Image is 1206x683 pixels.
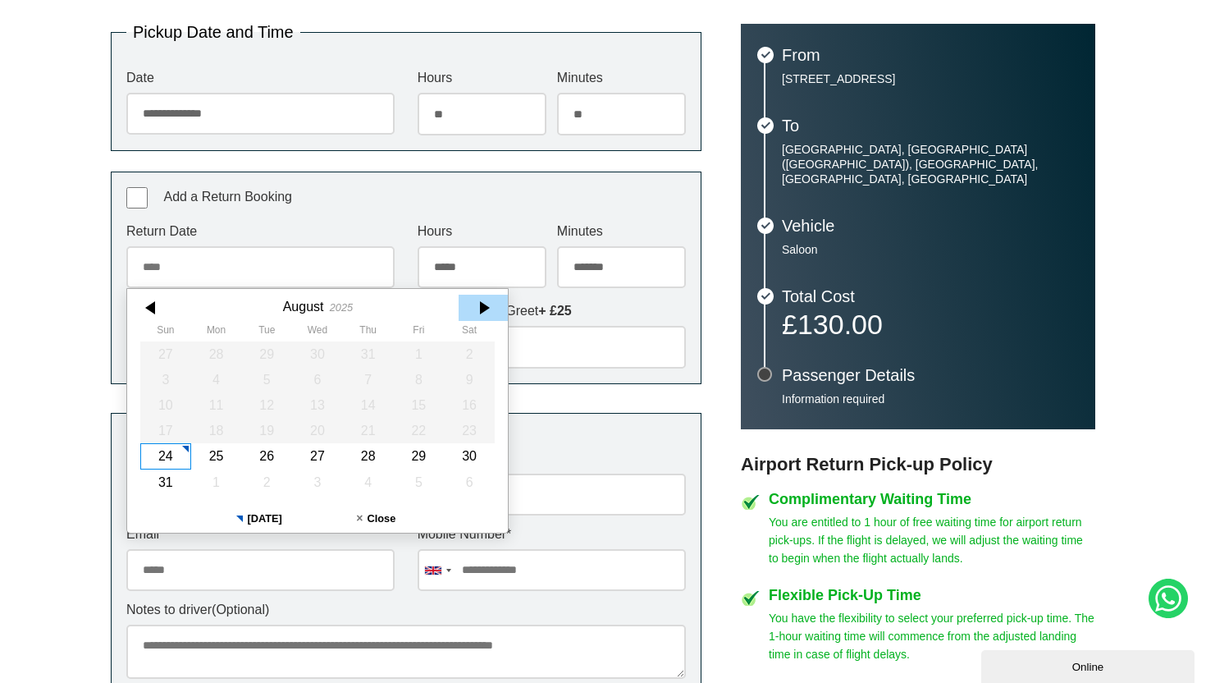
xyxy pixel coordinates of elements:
h4: Complimentary Waiting Time [769,492,1095,507]
h3: To [782,117,1079,134]
h3: Airport Return Pick-up Policy [741,454,1095,475]
p: £ [782,313,1079,336]
h3: From [782,47,1079,63]
span: Add a Return Booking [163,190,292,204]
label: Hours [418,71,546,85]
label: Minutes [557,71,686,85]
h3: Vehicle [782,218,1079,234]
p: You are entitled to 1 hour of free waiting time for airport return pick-ups. If the flight is del... [769,513,1095,567]
label: Return Date [126,225,395,238]
label: Mobile Number [418,528,686,541]
p: You have the flexibility to select your preferred pick-up time. The 1-hour waiting time will comm... [769,609,1095,663]
p: Saloon [782,242,1079,257]
p: Information required [782,392,1079,406]
span: 130.00 [797,309,883,340]
label: Minutes [557,225,686,238]
label: Hours [418,225,546,238]
label: Notes to driver [126,603,686,617]
label: Return Meet & Greet [418,305,686,318]
legend: Pickup Date and Time [126,24,300,40]
iframe: chat widget [981,647,1198,683]
h3: Total Cost [782,288,1079,305]
h3: Passenger Details [782,367,1079,383]
span: (Optional) [212,603,269,617]
p: [STREET_ADDRESS] [782,71,1079,86]
p: [GEOGRAPHIC_DATA], [GEOGRAPHIC_DATA] ([GEOGRAPHIC_DATA]), [GEOGRAPHIC_DATA], [GEOGRAPHIC_DATA], [... [782,142,1079,186]
label: Date [126,71,395,85]
h4: Flexible Pick-Up Time [769,588,1095,603]
input: Add a Return Booking [126,187,148,209]
div: United Kingdom: +44 [418,550,456,590]
strong: + £25 [538,304,571,318]
label: Email [126,528,395,541]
